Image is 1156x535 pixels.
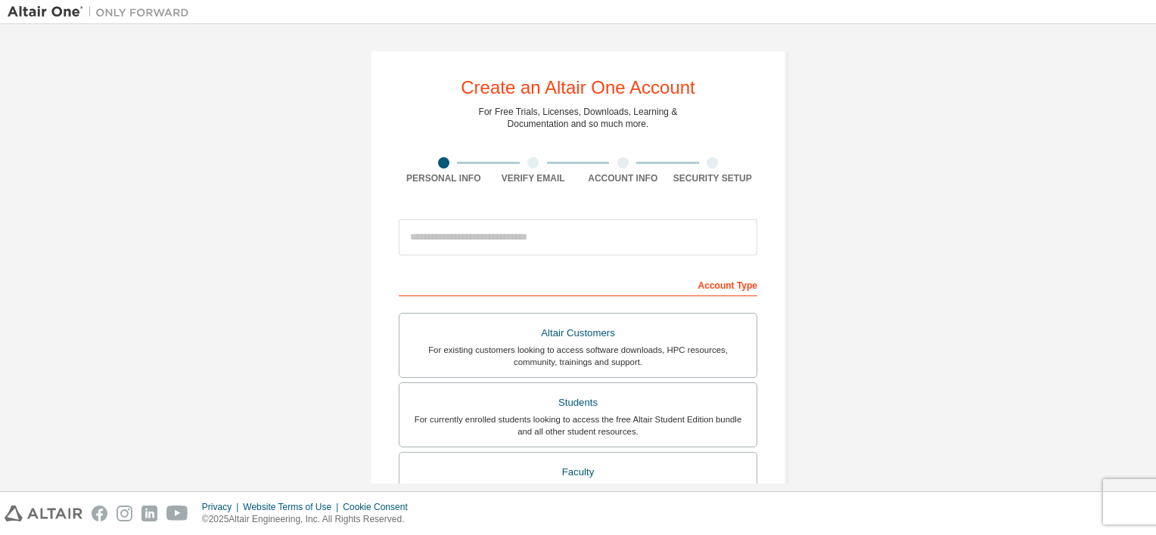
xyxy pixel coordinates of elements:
div: Personal Info [399,172,489,184]
img: instagram.svg [117,506,132,521]
div: For currently enrolled students looking to access the free Altair Student Edition bundle and all ... [409,413,747,438]
div: Faculty [409,462,747,483]
div: Verify Email [489,172,579,184]
img: youtube.svg [166,506,188,521]
div: Website Terms of Use [243,501,343,513]
p: © 2025 Altair Engineering, Inc. All Rights Reserved. [202,513,417,526]
div: Students [409,392,747,413]
div: Altair Customers [409,323,747,344]
div: Privacy [202,501,243,513]
div: For faculty & administrators of academic institutions administering students and accessing softwa... [409,482,747,506]
div: Create an Altair One Account [461,79,695,97]
div: Cookie Consent [343,501,416,513]
div: For existing customers looking to access software downloads, HPC resources, community, trainings ... [409,344,747,368]
div: Account Info [578,172,668,184]
div: Account Type [399,272,757,296]
img: altair_logo.svg [5,506,82,521]
img: linkedin.svg [141,506,157,521]
div: Security Setup [668,172,758,184]
img: facebook.svg [92,506,107,521]
img: Altair One [8,5,197,20]
div: For Free Trials, Licenses, Downloads, Learning & Documentation and so much more. [479,106,678,130]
